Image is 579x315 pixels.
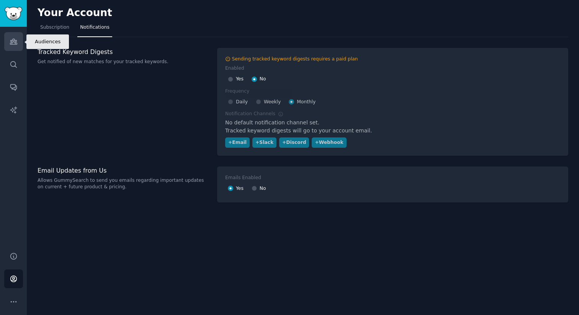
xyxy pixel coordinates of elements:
p: Allows GummySearch to send you emails regarding important updates on current + future product & p... [38,177,209,191]
div: Enabled [225,65,244,72]
span: Notifications [80,24,110,31]
img: GummySearch logo [5,7,22,20]
span: Yes [236,185,244,192]
div: Emails Enabled [225,175,261,181]
a: Notifications [77,21,112,37]
div: Sending tracked keyword digests requires a paid plan [232,56,358,63]
a: Sending tracked keyword digests requires a paid plan [225,56,560,63]
span: No [260,185,266,192]
h2: Your Account [38,7,112,19]
h3: Email Updates from Us [38,166,209,175]
p: Get notified of new matches for your tracked keywords. [38,59,209,65]
span: Yes [236,76,244,83]
h3: Tracked Keyword Digests [38,48,209,56]
span: No [260,76,266,83]
a: Subscription [38,21,72,37]
span: Subscription [40,24,69,31]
